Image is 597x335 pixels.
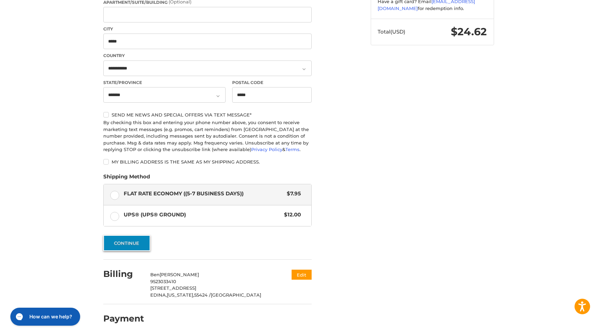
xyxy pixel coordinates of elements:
[103,80,226,86] label: State/Province
[124,190,284,198] span: Flat Rate Economy ((5-7 Business Days))
[103,313,144,324] h2: Payment
[451,25,487,38] span: $24.62
[167,292,194,298] span: [US_STATE],
[103,53,312,59] label: Country
[292,270,312,280] button: Edit
[284,190,301,198] span: $7.95
[540,316,597,335] iframe: Google Customer Reviews
[124,211,281,219] span: UPS® (UPS® Ground)
[150,279,176,284] span: 9523033410
[211,292,261,298] span: [GEOGRAPHIC_DATA]
[160,272,199,277] span: [PERSON_NAME]
[150,272,160,277] span: Ben
[285,147,300,152] a: Terms
[7,305,82,328] iframe: Gorgias live chat messenger
[251,147,282,152] a: Privacy Policy
[103,159,312,165] label: My billing address is the same as my shipping address.
[103,119,312,153] div: By checking this box and entering your phone number above, you consent to receive marketing text ...
[103,173,150,184] legend: Shipping Method
[194,292,211,298] span: 55424 /
[103,269,144,279] h2: Billing
[150,292,167,298] span: EDINA,
[378,28,405,35] span: Total (USD)
[150,285,196,291] span: [STREET_ADDRESS]
[103,112,312,118] label: Send me news and special offers via text message*
[103,26,312,32] label: City
[281,211,301,219] span: $12.00
[232,80,312,86] label: Postal Code
[103,235,150,251] button: Continue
